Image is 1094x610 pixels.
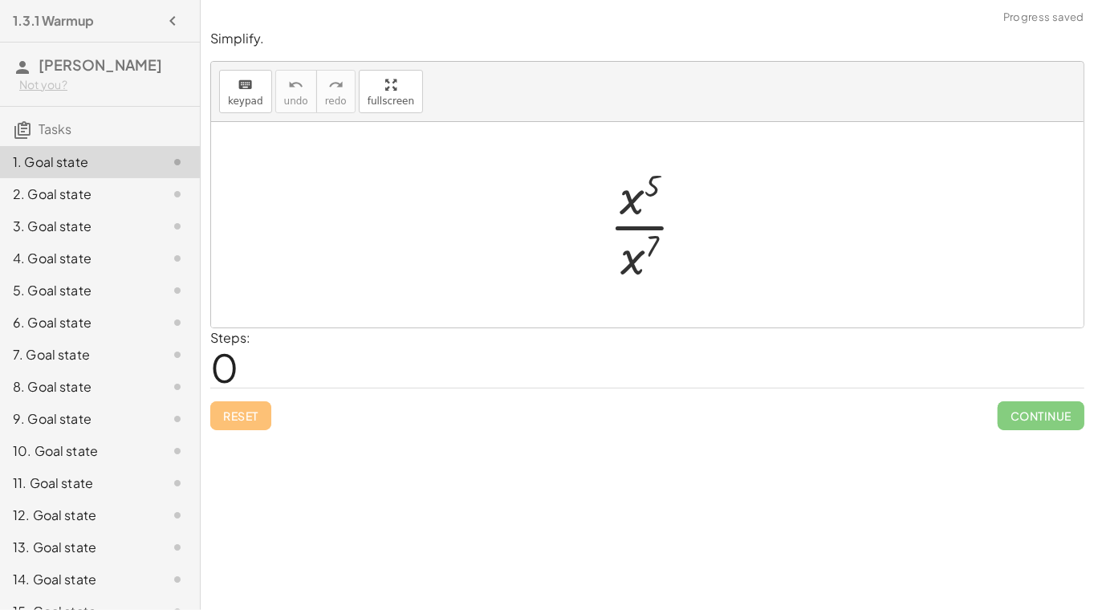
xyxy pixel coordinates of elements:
span: keypad [228,96,263,107]
p: Simplify. [210,30,1084,48]
div: 10. Goal state [13,441,142,461]
div: 12. Goal state [13,506,142,525]
i: Task not started. [168,474,187,493]
div: 1. Goal state [13,152,142,172]
div: 2. Goal state [13,185,142,204]
div: 5. Goal state [13,281,142,300]
span: Tasks [39,120,71,137]
i: Task not started. [168,538,187,557]
i: Task not started. [168,506,187,525]
div: Not you? [19,77,187,93]
i: Task not started. [168,377,187,396]
div: 14. Goal state [13,570,142,589]
i: redo [328,75,344,95]
i: Task not started. [168,249,187,268]
i: undo [288,75,303,95]
div: 9. Goal state [13,409,142,429]
span: 0 [210,343,238,392]
i: Task not started. [168,409,187,429]
div: 8. Goal state [13,377,142,396]
i: Task not started. [168,313,187,332]
div: 13. Goal state [13,538,142,557]
button: fullscreen [359,70,423,113]
div: 4. Goal state [13,249,142,268]
div: 7. Goal state [13,345,142,364]
button: undoundo [275,70,317,113]
i: Task not started. [168,185,187,204]
div: 3. Goal state [13,217,142,236]
span: undo [284,96,308,107]
label: Steps: [210,329,250,346]
span: redo [325,96,347,107]
span: fullscreen [368,96,414,107]
button: redoredo [316,70,356,113]
i: Task not started. [168,570,187,589]
div: 6. Goal state [13,313,142,332]
span: Progress saved [1003,10,1084,26]
i: keyboard [238,75,253,95]
span: [PERSON_NAME] [39,55,162,74]
div: 11. Goal state [13,474,142,493]
button: keyboardkeypad [219,70,272,113]
h4: 1.3.1 Warmup [13,11,94,31]
i: Task not started. [168,152,187,172]
i: Task not started. [168,441,187,461]
i: Task not started. [168,217,187,236]
i: Task not started. [168,281,187,300]
i: Task not started. [168,345,187,364]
